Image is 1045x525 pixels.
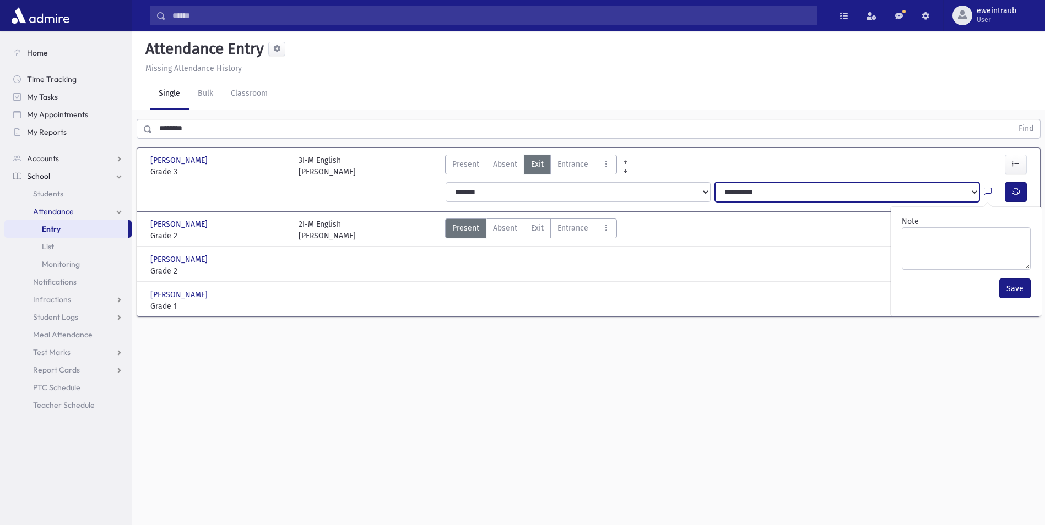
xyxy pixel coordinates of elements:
span: [PERSON_NAME] [150,218,210,230]
a: My Reports [4,123,132,141]
a: Missing Attendance History [141,64,242,73]
a: Time Tracking [4,70,132,88]
span: Exit [531,222,544,234]
span: School [27,171,50,181]
span: User [977,15,1016,24]
a: Bulk [189,79,222,110]
span: Entrance [557,158,588,170]
span: My Appointments [27,110,88,119]
span: Report Cards [33,365,80,375]
span: Grade 2 [150,265,288,277]
a: List [4,238,132,255]
a: Infractions [4,291,132,308]
a: Test Marks [4,343,132,361]
a: Student Logs [4,308,132,326]
label: Note [902,216,919,227]
span: PTC Schedule [33,382,80,392]
input: Search [166,6,817,25]
span: Absent [493,158,517,170]
a: Notifications [4,273,132,291]
span: Entry [42,224,61,234]
a: School [4,167,132,185]
span: Meal Attendance [33,330,93,340]
a: My Tasks [4,88,132,106]
span: Students [33,189,63,199]
span: Present [452,158,479,170]
a: Attendance [4,203,132,220]
span: Attendance [33,206,74,216]
img: AdmirePro [9,4,72,26]
a: Entry [4,220,128,238]
span: Accounts [27,154,59,163]
a: Classroom [222,79,277,110]
span: [PERSON_NAME] [150,254,210,265]
span: Grade 2 [150,230,288,242]
a: PTC Schedule [4,379,132,396]
span: Absent [493,222,517,234]
span: Time Tracking [27,74,77,84]
span: Grade 3 [150,166,288,178]
span: Teacher Schedule [33,400,95,410]
span: Notifications [33,277,77,287]
h5: Attendance Entry [141,40,264,58]
a: Meal Attendance [4,326,132,343]
span: Entrance [557,222,588,234]
a: Students [4,185,132,203]
span: Infractions [33,294,71,304]
a: Report Cards [4,361,132,379]
span: eweintraub [977,7,1016,15]
span: List [42,242,54,251]
div: AttTypes [445,155,617,178]
span: Test Marks [33,347,71,357]
span: Monitoring [42,259,80,269]
span: My Tasks [27,92,58,102]
span: Exit [531,158,544,170]
a: Teacher Schedule [4,396,132,414]
a: Accounts [4,150,132,167]
span: [PERSON_NAME] [150,289,210,300]
button: Find [1012,119,1040,138]
a: Single [150,79,189,110]
div: 2I-M English [PERSON_NAME] [299,218,356,242]
a: My Appointments [4,106,132,123]
span: My Reports [27,127,67,137]
div: AttTypes [445,218,617,242]
a: Monitoring [4,255,132,273]
button: Save [999,278,1031,298]
span: [PERSON_NAME] [150,155,210,166]
span: Student Logs [33,312,78,322]
span: Present [452,222,479,234]
a: Home [4,44,132,62]
span: Grade 1 [150,300,288,312]
div: 3I-M English [PERSON_NAME] [299,155,356,178]
span: Home [27,48,48,58]
u: Missing Attendance History [145,64,242,73]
